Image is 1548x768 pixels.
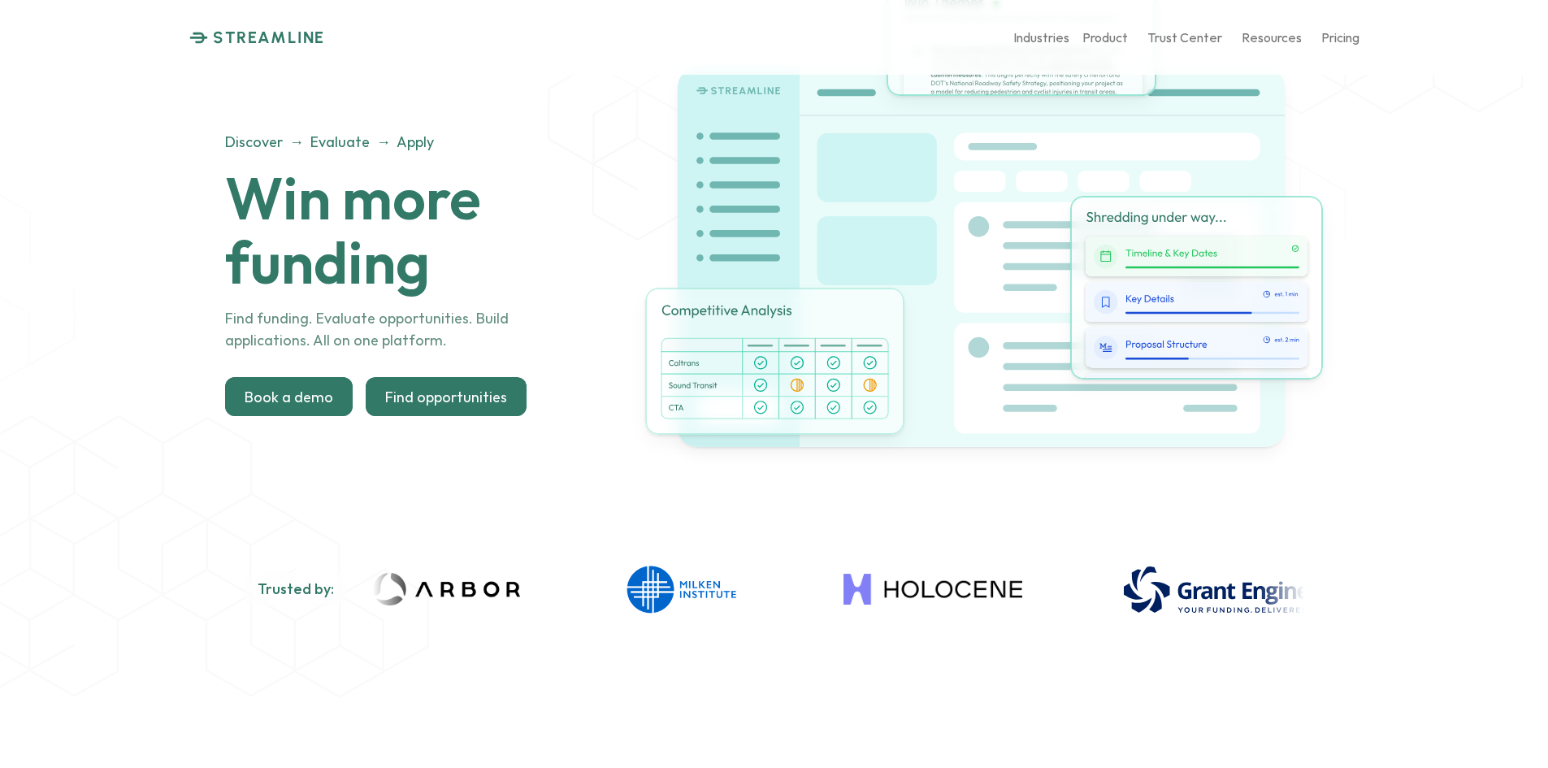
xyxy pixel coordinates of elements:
h1: Win more funding [225,166,632,294]
p: Find opportunities [385,388,507,406]
p: Product [1082,29,1128,45]
p: Discover → Evaluate → Apply [225,131,592,153]
p: Industries [1013,29,1069,45]
a: Pricing [1321,24,1359,52]
a: STREAMLINE [189,28,325,47]
h2: Trusted by: [258,580,334,598]
a: Find opportunities [366,377,527,416]
a: Trust Center [1147,24,1222,52]
p: Trust Center [1147,29,1222,45]
p: STREAMLINE [213,28,325,47]
a: Book a demo [225,377,353,416]
p: Find funding. Evaluate opportunities. Build applications. All on one platform. [225,307,592,351]
p: Pricing [1321,29,1359,45]
p: Book a demo [245,388,333,406]
p: Resources [1242,29,1302,45]
a: Resources [1242,24,1302,52]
